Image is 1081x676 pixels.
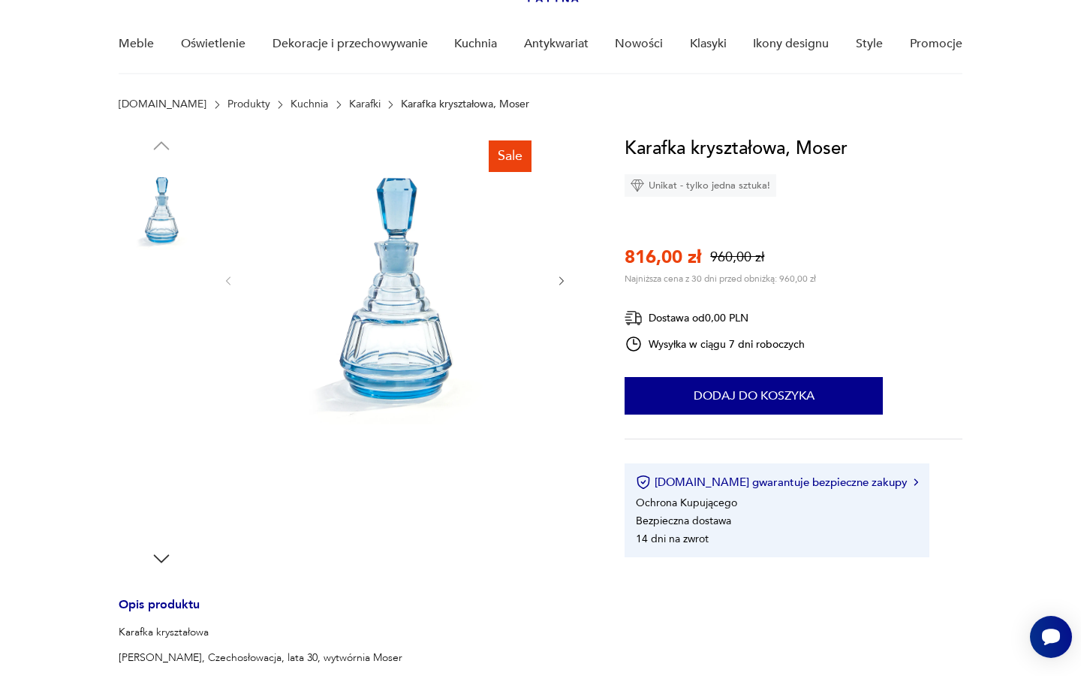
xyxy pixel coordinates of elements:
[524,15,589,73] a: Antykwariat
[625,377,883,415] button: Dodaj do koszyka
[349,98,381,110] a: Karafki
[625,174,776,197] div: Unikat - tylko jedna sztuka!
[625,245,701,270] p: 816,00 zł
[401,98,529,110] p: Karafka kryształowa, Moser
[119,600,589,625] h3: Opis produktu
[625,134,848,163] h1: Karafka kryształowa, Moser
[273,15,428,73] a: Dekoracje i przechowywanie
[856,15,883,73] a: Style
[625,335,805,353] div: Wysyłka w ciągu 7 dni roboczych
[625,309,643,327] img: Ikona dostawy
[753,15,829,73] a: Ikony designu
[250,134,540,424] img: Zdjęcie produktu Karafka kryształowa, Moser
[291,98,328,110] a: Kuchnia
[454,15,497,73] a: Kuchnia
[119,625,459,640] p: Karafka kryształowa
[181,15,245,73] a: Oświetlenie
[119,15,154,73] a: Meble
[914,478,918,486] img: Ikona strzałki w prawo
[636,475,917,490] button: [DOMAIN_NAME] gwarantuje bezpieczne zakupy
[710,248,764,267] p: 960,00 zł
[119,164,204,250] img: Zdjęcie produktu Karafka kryształowa, Moser
[636,532,709,546] li: 14 dni na zwrot
[119,261,204,346] img: Zdjęcie produktu Karafka kryształowa, Moser
[625,309,805,327] div: Dostawa od 0,00 PLN
[119,650,459,665] p: [PERSON_NAME], Czechosłowacja, lata 30, wytwórnia Moser
[227,98,270,110] a: Produkty
[910,15,962,73] a: Promocje
[636,496,737,510] li: Ochrona Kupującego
[690,15,727,73] a: Klasyki
[636,475,651,490] img: Ikona certyfikatu
[631,179,644,192] img: Ikona diamentu
[636,514,731,528] li: Bezpieczna dostawa
[1030,616,1072,658] iframe: Smartsupp widget button
[615,15,663,73] a: Nowości
[625,273,816,285] p: Najniższa cena z 30 dni przed obniżką: 960,00 zł
[489,140,531,172] div: Sale
[119,98,206,110] a: [DOMAIN_NAME]
[119,356,204,442] img: Zdjęcie produktu Karafka kryształowa, Moser
[119,452,204,538] img: Zdjęcie produktu Karafka kryształowa, Moser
